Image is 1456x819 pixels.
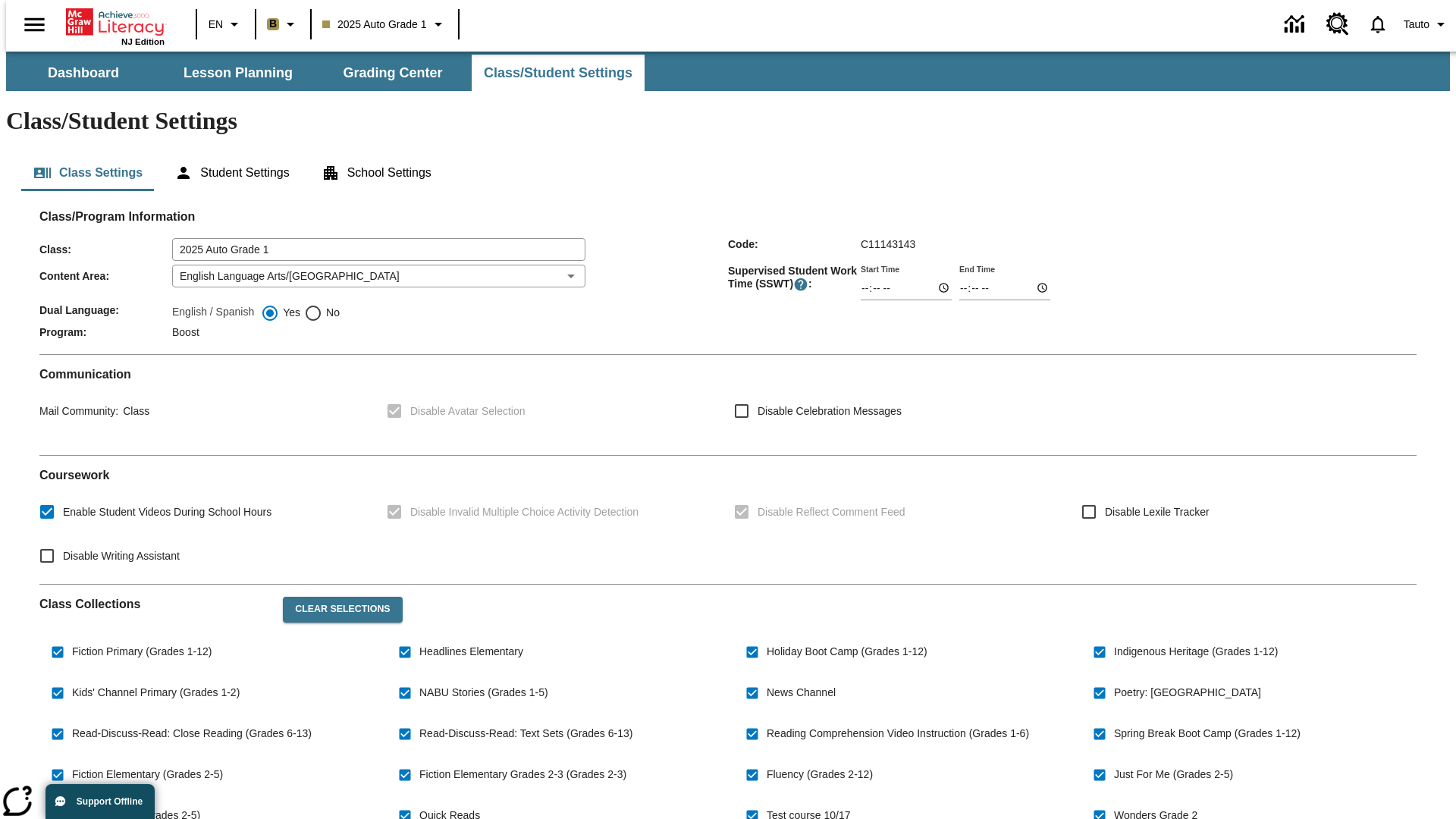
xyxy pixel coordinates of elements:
[1276,4,1317,45] a: Data Center
[172,265,585,287] div: English Language Arts/[GEOGRAPHIC_DATA]
[758,504,905,520] span: Disable Reflect Comment Feed
[1114,767,1233,783] span: Just For Me (Grades 2-5)
[39,326,172,338] span: Program :
[269,14,277,33] span: B
[728,265,861,292] span: Supervised Student Work Time (SSWT) :
[261,11,306,38] button: Boost Class color is light brown. Change class color
[202,11,250,38] button: Language: EN, Select a language
[767,767,873,783] span: Fluency (Grades 2-12)
[39,209,1417,224] h2: Class/Program Information
[767,644,927,660] span: Holiday Boot Camp (Grades 1-12)
[1105,504,1210,520] span: Disable Lexile Tracker
[1398,11,1456,38] button: Profile/Settings
[72,644,212,660] span: Fiction Primary (Grades 1-12)
[793,277,808,292] button: Supervised Student Work Time is the timeframe when students can take LevelSet and when lessons ar...
[419,767,626,783] span: Fiction Elementary Grades 2-3 (Grades 2-3)
[317,55,469,91] button: Grading Center
[1358,5,1398,44] a: Notifications
[419,644,523,660] span: Headlines Elementary
[39,367,1417,443] div: Communication
[162,155,301,191] button: Student Settings
[959,263,995,275] label: End Time
[72,767,223,783] span: Fiction Elementary (Grades 2-5)
[472,55,645,91] button: Class/Student Settings
[39,468,1417,482] h2: Course work
[39,270,172,282] span: Content Area :
[279,305,300,321] span: Yes
[861,238,915,250] span: C11143143
[322,305,340,321] span: No
[6,52,1450,91] div: SubNavbar
[1404,17,1429,33] span: Tauto
[410,403,526,419] span: Disable Avatar Selection
[419,685,548,701] span: NABU Stories (Grades 1-5)
[1114,644,1278,660] span: Indigenous Heritage (Grades 1-12)
[39,468,1417,572] div: Coursework
[39,597,271,611] h2: Class Collections
[121,37,165,46] span: NJ Edition
[767,685,836,701] span: News Channel
[410,504,639,520] span: Disable Invalid Multiple Choice Activity Detection
[63,504,271,520] span: Enable Student Videos During School Hours
[6,107,1450,135] h1: Class/Student Settings
[861,263,899,275] label: Start Time
[172,238,585,261] input: Class
[309,155,444,191] button: School Settings
[8,55,159,91] button: Dashboard
[63,548,180,564] span: Disable Writing Assistant
[1317,4,1358,45] a: Resource Center, Will open in new tab
[728,238,861,250] span: Code :
[45,784,155,819] button: Support Offline
[184,64,293,82] span: Lesson Planning
[72,685,240,701] span: Kids' Channel Primary (Grades 1-2)
[758,403,902,419] span: Disable Celebration Messages
[66,7,165,37] a: Home
[39,243,172,256] span: Class :
[172,304,254,322] label: English / Spanish
[21,155,1435,191] div: Class/Student Settings
[484,64,632,82] span: Class/Student Settings
[39,367,1417,381] h2: Communication
[767,726,1029,742] span: Reading Comprehension Video Instruction (Grades 1-6)
[72,726,312,742] span: Read-Discuss-Read: Close Reading (Grades 6-13)
[343,64,442,82] span: Grading Center
[316,11,453,38] button: Class: 2025 Auto Grade 1, Select your class
[21,155,155,191] button: Class Settings
[6,55,646,91] div: SubNavbar
[1114,726,1301,742] span: Spring Break Boot Camp (Grades 1-12)
[209,17,223,33] span: EN
[172,326,199,338] span: Boost
[77,796,143,807] span: Support Offline
[1114,685,1261,701] span: Poetry: [GEOGRAPHIC_DATA]
[39,304,172,316] span: Dual Language :
[12,2,57,47] button: Open side menu
[39,224,1417,342] div: Class/Program Information
[66,5,165,46] div: Home
[322,17,427,33] span: 2025 Auto Grade 1
[48,64,119,82] span: Dashboard
[118,405,149,417] span: Class
[39,405,118,417] span: Mail Community :
[283,597,402,623] button: Clear Selections
[162,55,314,91] button: Lesson Planning
[419,726,632,742] span: Read-Discuss-Read: Text Sets (Grades 6-13)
